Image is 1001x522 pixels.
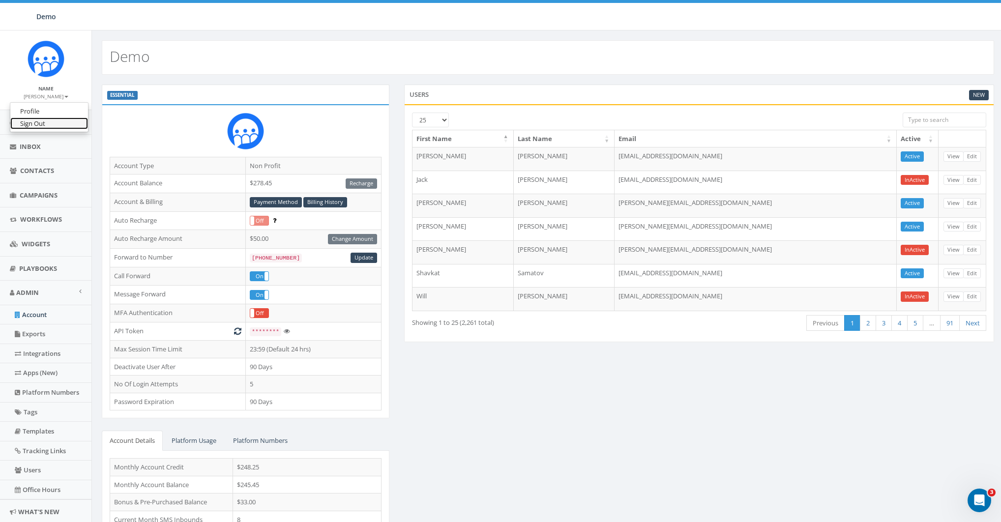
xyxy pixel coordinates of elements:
div: OnOff [250,271,269,281]
a: Edit [963,222,981,232]
td: Call Forward [110,267,246,286]
a: View [943,268,964,279]
th: Email: activate to sort column ascending [615,130,897,147]
td: [EMAIL_ADDRESS][DOMAIN_NAME] [615,171,897,194]
td: Shavkat [412,264,514,288]
td: 23:59 (Default 24 hrs) [245,341,381,358]
td: Monthly Account Credit [110,458,233,476]
td: [EMAIL_ADDRESS][DOMAIN_NAME] [615,287,897,311]
td: [PERSON_NAME] [514,240,615,264]
a: 3 [876,315,892,331]
div: OnOff [250,216,269,226]
a: Edit [963,245,981,255]
td: [PERSON_NAME][EMAIL_ADDRESS][DOMAIN_NAME] [615,217,897,241]
td: No Of Login Attempts [110,376,246,393]
th: Last Name: activate to sort column ascending [514,130,615,147]
td: Account Type [110,157,246,174]
small: [PERSON_NAME] [24,93,68,100]
a: Account Details [102,431,163,451]
a: Active [901,198,924,208]
td: [PERSON_NAME] [514,217,615,241]
input: Type to search [903,113,986,127]
a: Active [901,222,924,232]
a: View [943,222,964,232]
label: On [250,290,268,299]
a: Edit [963,151,981,162]
td: Message Forward [110,286,246,304]
td: MFA Authentication [110,304,246,322]
a: View [943,291,964,302]
a: View [943,245,964,255]
td: [PERSON_NAME][EMAIL_ADDRESS][DOMAIN_NAME] [615,240,897,264]
th: First Name: activate to sort column descending [412,130,514,147]
th: Active: activate to sort column ascending [897,130,939,147]
td: API Token [110,322,246,341]
td: [PERSON_NAME] [412,194,514,217]
a: 1 [844,315,860,331]
a: Active [901,151,924,162]
div: OnOff [250,308,269,318]
a: Edit [963,175,981,185]
td: [PERSON_NAME] [514,287,615,311]
a: Sign Out [10,117,88,130]
a: Profile [10,105,88,117]
td: Will [412,287,514,311]
div: Showing 1 to 25 (2,261 total) [412,314,643,327]
td: $278.45 [245,174,381,193]
a: 4 [891,315,908,331]
label: ESSENTIAL [107,91,138,100]
a: Next [959,315,986,331]
td: 5 [245,376,381,393]
label: Off [250,309,268,318]
label: On [250,272,268,281]
a: [PERSON_NAME] [24,91,68,100]
span: Demo [36,12,56,21]
img: Icon_1.png [28,40,64,77]
a: Platform Numbers [225,431,295,451]
span: Widgets [22,239,50,248]
td: Max Session Time Limit [110,341,246,358]
span: Admin [16,288,39,297]
td: [PERSON_NAME][EMAIL_ADDRESS][DOMAIN_NAME] [615,194,897,217]
a: Edit [963,198,981,208]
td: Non Profit [245,157,381,174]
td: Monthly Account Balance [110,476,233,493]
td: [PERSON_NAME] [514,194,615,217]
span: What's New [18,507,59,516]
td: 90 Days [245,358,381,376]
a: Edit [963,291,981,302]
td: Password Expiration [110,393,246,410]
span: Enable to prevent campaign failure. [273,216,276,225]
div: OnOff [250,290,269,300]
a: New [969,90,989,100]
td: Bonus & Pre-Purchased Balance [110,493,233,511]
td: Jack [412,171,514,194]
a: Previous [806,315,845,331]
span: Contacts [20,166,54,175]
td: $33.00 [233,493,382,511]
td: [PERSON_NAME] [514,171,615,194]
a: Active [901,268,924,279]
td: [PERSON_NAME] [412,147,514,171]
td: [PERSON_NAME] [514,147,615,171]
a: View [943,175,964,185]
td: $50.00 [245,230,381,249]
a: Platform Usage [164,431,224,451]
a: View [943,198,964,208]
a: View [943,151,964,162]
a: InActive [901,291,929,302]
td: Auto Recharge [110,211,246,230]
a: Edit [963,268,981,279]
i: Generate New Token [234,328,241,334]
label: Off [250,216,268,225]
td: Account & Billing [110,193,246,211]
td: [PERSON_NAME] [412,240,514,264]
td: 90 Days [245,393,381,410]
td: $245.45 [233,476,382,493]
span: Inbox [20,142,41,151]
a: 2 [860,315,876,331]
a: InActive [901,245,929,255]
a: 5 [907,315,923,331]
td: [EMAIL_ADDRESS][DOMAIN_NAME] [615,264,897,288]
code: [PHONE_NUMBER] [250,254,302,262]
